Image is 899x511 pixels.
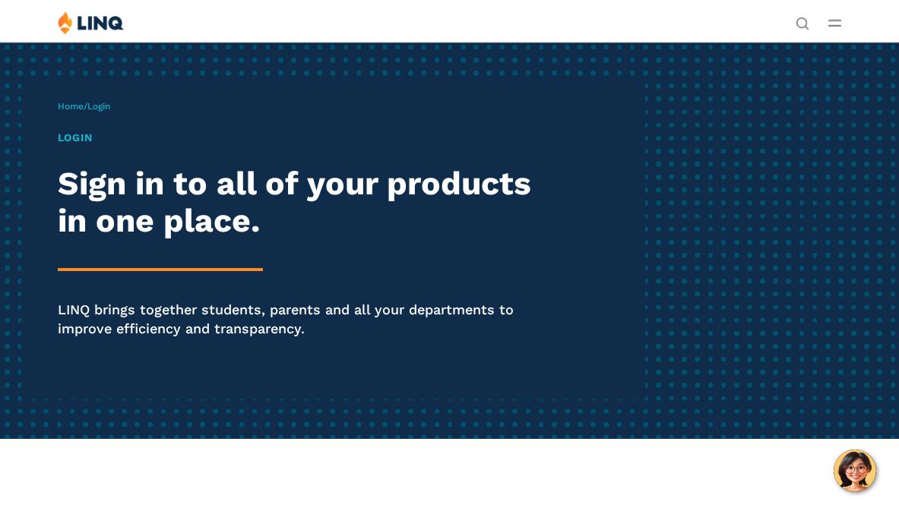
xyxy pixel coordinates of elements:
nav: Utility Navigation [796,11,809,29]
p: LINQ brings together students, parents and all your departments to improve efficiency and transpa... [58,300,552,339]
a: Home [58,101,84,112]
span: Login [87,101,110,112]
img: LINQ | K‑12 Software [58,11,124,34]
button: Open Search Bar [796,15,809,29]
h2: Sign in to all of your products in one place. [58,165,552,239]
button: Open Main Menu [828,14,841,31]
button: Hello, have a question? Let’s chat. [834,449,876,492]
span: / [58,101,110,112]
h1: Login [58,130,552,146]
